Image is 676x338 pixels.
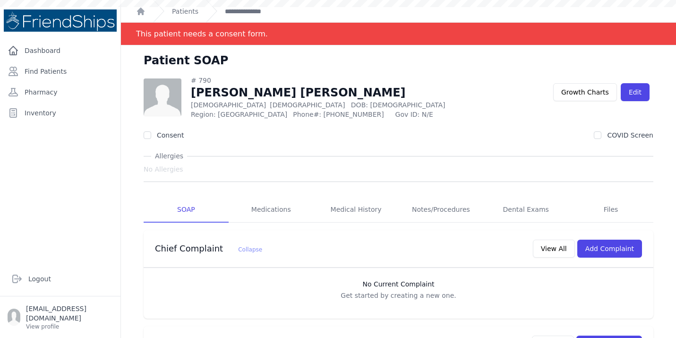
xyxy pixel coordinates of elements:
div: # 790 [191,76,497,85]
a: Pharmacy [4,83,117,102]
button: View All [533,240,575,258]
div: This patient needs a consent form. [136,23,268,45]
h1: [PERSON_NAME] [PERSON_NAME] [191,85,497,100]
span: No Allergies [144,165,183,174]
a: Files [568,197,653,223]
a: Inventory [4,104,117,122]
a: Edit [621,83,650,101]
span: Collapse [238,246,262,253]
a: Medications [229,197,314,223]
p: Get started by creating a new one. [153,291,644,300]
span: DOB: [DEMOGRAPHIC_DATA] [351,101,445,109]
a: Notes/Procedures [398,197,483,223]
a: Find Patients [4,62,117,81]
span: Region: [GEOGRAPHIC_DATA] [191,110,287,119]
button: Add Complaint [577,240,642,258]
a: Growth Charts [553,83,617,101]
a: Dashboard [4,41,117,60]
nav: Tabs [144,197,653,223]
a: Logout [8,269,113,288]
h3: Chief Complaint [155,243,262,254]
label: COVID Screen [607,131,653,139]
a: SOAP [144,197,229,223]
a: Patients [172,7,198,16]
h1: Patient SOAP [144,53,228,68]
h3: No Current Complaint [153,279,644,289]
label: Consent [157,131,184,139]
p: [EMAIL_ADDRESS][DOMAIN_NAME] [26,304,113,323]
span: Gov ID: N/E [395,110,497,119]
span: [DEMOGRAPHIC_DATA] [270,101,345,109]
p: [DEMOGRAPHIC_DATA] [191,100,497,110]
span: Phone#: [PHONE_NUMBER] [293,110,389,119]
p: View profile [26,323,113,330]
a: Dental Exams [483,197,568,223]
a: [EMAIL_ADDRESS][DOMAIN_NAME] View profile [8,304,113,330]
img: person-242608b1a05df3501eefc295dc1bc67a.jpg [144,78,181,116]
img: Medical Missions EMR [4,9,117,32]
span: Allergies [151,151,187,161]
div: Notification [121,23,676,45]
a: Medical History [314,197,399,223]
